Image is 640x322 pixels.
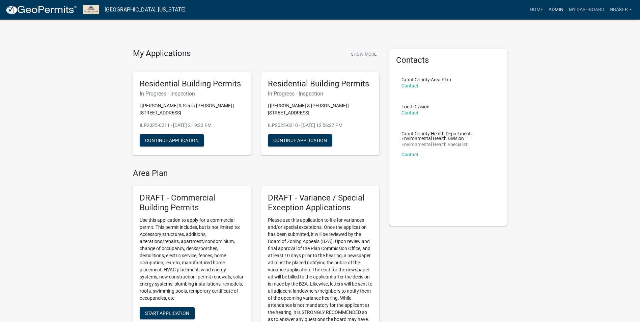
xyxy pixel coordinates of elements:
[348,49,379,60] button: Show More
[401,110,418,115] a: Contact
[401,104,429,109] p: Food Division
[133,49,191,59] h4: My Applications
[140,102,244,116] p: | [PERSON_NAME] & Sierra [PERSON_NAME] | [STREET_ADDRESS]
[105,4,186,16] a: [GEOGRAPHIC_DATA], [US_STATE]
[140,79,244,89] h5: Residential Building Permits
[268,193,372,213] h5: DRAFT - Variance / Special Exception Applications
[268,134,332,146] button: Continue Application
[527,3,546,16] a: Home
[401,152,418,157] a: Contact
[83,5,99,14] img: Grant County, Indiana
[268,102,372,116] p: | [PERSON_NAME] & [PERSON_NAME] | [STREET_ADDRESS]
[268,79,372,89] h5: Residential Building Permits
[546,3,566,16] a: Admin
[140,217,244,302] p: Use this application to apply for a commercial permit. This permit includes, but is not limited t...
[268,90,372,97] h6: In Progress - Inspection
[140,193,244,213] h5: DRAFT - Commercial Building Permits
[401,83,418,88] a: Contact
[268,122,372,129] p: ILP2025-0210 - [DATE] 12:56:27 PM
[133,168,379,178] h4: Area Plan
[401,142,495,147] p: Environmental Health Specialist
[607,3,635,16] a: nbaker
[140,122,244,129] p: ILP2025-0211 - [DATE] 2:19:23 PM
[566,3,607,16] a: My Dashboard
[401,77,451,82] p: Grant County Area Plan
[140,307,195,319] button: Start Application
[401,131,495,141] p: Grant County Health Department - Environmental Health Division
[396,55,501,65] h5: Contacts
[140,134,204,146] button: Continue Application
[145,310,189,316] span: Start Application
[140,90,244,97] h6: In Progress - Inspection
